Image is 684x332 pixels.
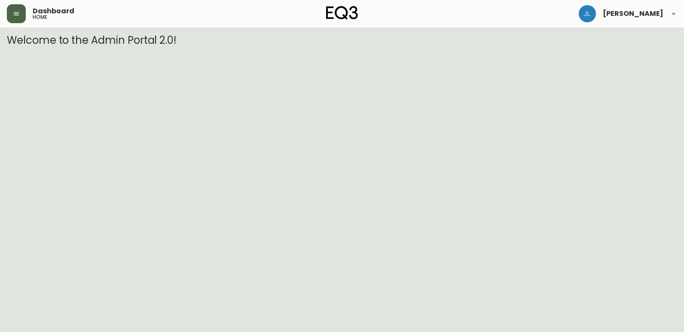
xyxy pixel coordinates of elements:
[33,8,74,15] span: Dashboard
[33,15,47,20] h5: home
[579,5,596,22] img: 1c9c23e2a847dab86f8017579b61559c
[7,34,677,46] h3: Welcome to the Admin Portal 2.0!
[603,10,663,17] span: [PERSON_NAME]
[326,6,358,20] img: logo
